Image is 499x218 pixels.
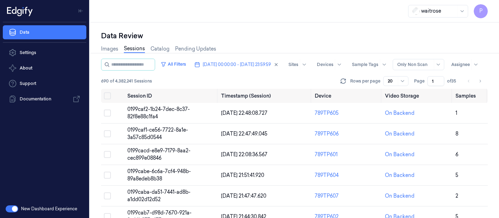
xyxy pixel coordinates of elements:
span: [DATE] 00:00:00 - [DATE] 23:59:59 [203,61,271,68]
th: Session ID [125,89,218,103]
button: [DATE] 00:00:00 - [DATE] 23:59:59 [192,59,281,70]
div: On Backend [385,151,414,158]
nav: pagination [464,76,485,86]
button: Select row [104,192,111,199]
button: P [474,4,488,18]
th: Video Storage [382,89,452,103]
button: About [3,61,86,75]
button: All Filters [158,59,189,70]
span: 8 [455,131,458,137]
span: 1 [455,110,457,116]
th: Timestamp (Session) [218,89,312,103]
th: Samples [453,89,488,103]
a: Pending Updates [175,45,216,53]
div: Data Review [101,31,488,41]
button: Select row [104,172,111,179]
button: Select all [104,92,111,99]
span: 6 [455,151,458,158]
div: 789TP607 [315,192,379,200]
button: Select row [104,130,111,137]
span: [DATE] 21:47:47.620 [221,193,266,199]
a: Support [3,77,86,91]
span: 0199caf1-ce56-7722-8a1e-3a57c85d0544 [127,127,188,140]
a: Sessions [124,45,145,53]
div: 789TP605 [315,110,379,117]
div: 789TP606 [315,130,379,138]
button: Toggle Navigation [75,5,86,16]
span: of 35 [447,78,458,84]
div: On Backend [385,110,414,117]
a: Data [3,25,86,39]
span: [DATE] 22:48:08.727 [221,110,267,116]
th: Device [312,89,382,103]
div: 789TP601 [315,151,379,158]
span: 5 [455,172,458,178]
span: 0199caba-da51-7441-ad8b-a1dd02d12d52 [127,189,191,203]
span: 0199caf2-1b24-7dec-8c37-82f8e88c1fa4 [127,106,190,120]
span: 0199cacd-e8e9-7179-8aa2-cec899e08846 [127,147,191,161]
a: Settings [3,46,86,60]
a: Images [101,45,118,53]
span: [DATE] 22:47:49.045 [221,131,267,137]
span: [DATE] 21:51:41.920 [221,172,264,178]
span: 690 of 4,382,241 Sessions [101,78,152,84]
div: 789TP604 [315,172,379,179]
span: 0199cabe-6c6a-7cf4-948b-89a8edeb8b38 [127,168,191,182]
button: Go to next page [475,76,485,86]
div: On Backend [385,192,414,200]
div: On Backend [385,172,414,179]
span: 2 [455,193,458,199]
div: On Backend [385,130,414,138]
span: Page [414,78,425,84]
span: [DATE] 22:08:36.567 [221,151,267,158]
a: Catalog [151,45,169,53]
a: Documentation [3,92,86,106]
p: Rows per page [350,78,380,84]
button: Select row [104,110,111,117]
button: Select row [104,151,111,158]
